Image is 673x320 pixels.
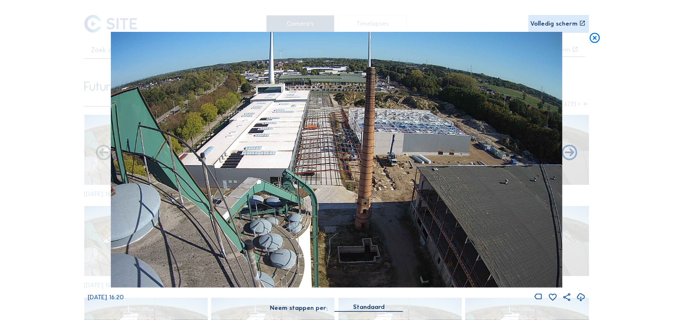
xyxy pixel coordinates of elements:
div: Neem stappen per: [270,305,328,311]
span: [DATE] 16:20 [88,293,124,301]
div: Standaard [335,303,403,311]
i: Back [560,144,579,163]
img: Image [110,32,563,288]
div: Volledig scherm [530,21,578,27]
i: Forward [94,144,113,163]
div: Standaard [353,303,385,311]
